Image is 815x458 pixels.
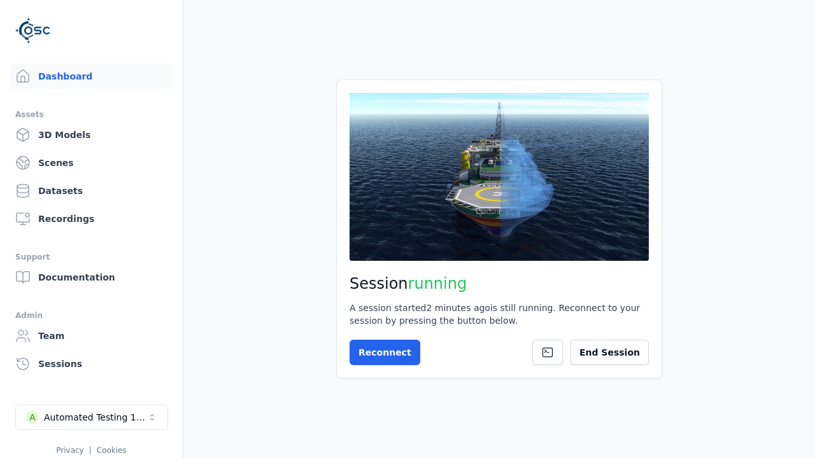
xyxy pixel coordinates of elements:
[56,446,83,455] a: Privacy
[10,150,173,176] a: Scenes
[15,107,167,122] div: Assets
[570,340,649,365] button: End Session
[89,446,92,455] span: |
[10,64,173,89] a: Dashboard
[15,13,51,48] img: Logo
[10,206,173,232] a: Recordings
[10,122,173,148] a: 3D Models
[350,274,649,294] h2: Session
[408,275,467,293] span: running
[10,178,173,204] a: Datasets
[15,405,168,430] button: Select a workspace
[10,265,173,290] a: Documentation
[97,446,127,455] a: Cookies
[10,323,173,349] a: Team
[44,411,147,424] div: Automated Testing 1 - Playwright
[15,308,167,323] div: Admin
[15,249,167,265] div: Support
[350,302,649,327] div: A session started 2 minutes ago is still running. Reconnect to your session by pressing the butto...
[350,340,420,365] button: Reconnect
[26,411,39,424] div: A
[10,351,173,377] a: Sessions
